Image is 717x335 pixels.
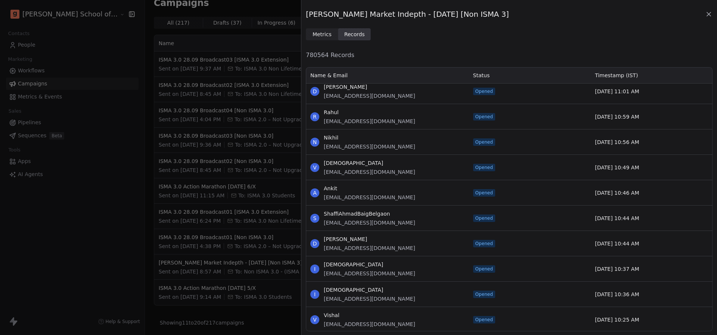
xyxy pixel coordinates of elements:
span: [DATE] 10:25 AM [595,316,639,323]
span: [DATE] 10:37 AM [595,265,639,273]
span: S [310,214,319,223]
span: Timestamp (IST) [595,72,638,79]
span: [DATE] 10:59 AM [595,113,639,120]
span: N [310,138,319,147]
span: Opened [475,266,493,272]
span: Opened [475,88,493,94]
span: Ankit [324,185,415,192]
span: [PERSON_NAME] [324,83,415,91]
span: Status [473,72,490,79]
span: [DATE] 10:46 AM [595,189,639,197]
span: [EMAIL_ADDRESS][DOMAIN_NAME] [324,320,415,328]
span: Opened [475,114,493,120]
span: Opened [475,215,493,221]
span: [EMAIL_ADDRESS][DOMAIN_NAME] [324,194,415,201]
span: Metrics [313,31,332,38]
span: Opened [475,139,493,145]
span: [DATE] 11:01 AM [595,88,639,95]
span: D [310,87,319,96]
span: [EMAIL_ADDRESS][DOMAIN_NAME] [324,270,415,277]
span: R [310,112,319,121]
span: Opened [475,291,493,297]
span: [DEMOGRAPHIC_DATA] [324,261,415,268]
span: [DATE] 10:44 AM [595,215,639,222]
span: Opened [475,317,493,323]
span: [EMAIL_ADDRESS][DOMAIN_NAME] [324,244,415,252]
span: [DEMOGRAPHIC_DATA] [324,159,415,167]
span: [PERSON_NAME] Market Indepth - [DATE] [Non ISMA 3] [306,9,509,19]
span: V [310,315,319,324]
span: [EMAIL_ADDRESS][DOMAIN_NAME] [324,92,415,100]
span: Name & Email [310,72,348,79]
span: V [310,163,319,172]
span: Opened [475,241,493,247]
span: Opened [475,165,493,170]
span: D [310,239,319,248]
span: [EMAIL_ADDRESS][DOMAIN_NAME] [324,143,415,150]
span: I [310,264,319,273]
span: [DATE] 10:56 AM [595,138,639,146]
span: Rahul [324,109,415,116]
span: [EMAIL_ADDRESS][DOMAIN_NAME] [324,168,415,176]
span: [DATE] 10:44 AM [595,240,639,247]
span: A [310,188,319,197]
span: [DEMOGRAPHIC_DATA] [324,286,415,294]
span: [PERSON_NAME] [324,235,415,243]
span: ShaffiAhmadBaigBelgaon [324,210,415,217]
span: [EMAIL_ADDRESS][DOMAIN_NAME] [324,295,415,303]
span: Nikhil [324,134,415,141]
span: [DATE] 10:36 AM [595,291,639,298]
span: [EMAIL_ADDRESS][DOMAIN_NAME] [324,118,415,125]
span: [EMAIL_ADDRESS][DOMAIN_NAME] [324,219,415,226]
span: [DATE] 10:49 AM [595,164,639,171]
span: I [310,290,319,299]
div: grid [306,84,713,332]
span: Opened [475,190,493,196]
span: Vishal [324,311,415,319]
span: 780564 Records [306,51,713,60]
